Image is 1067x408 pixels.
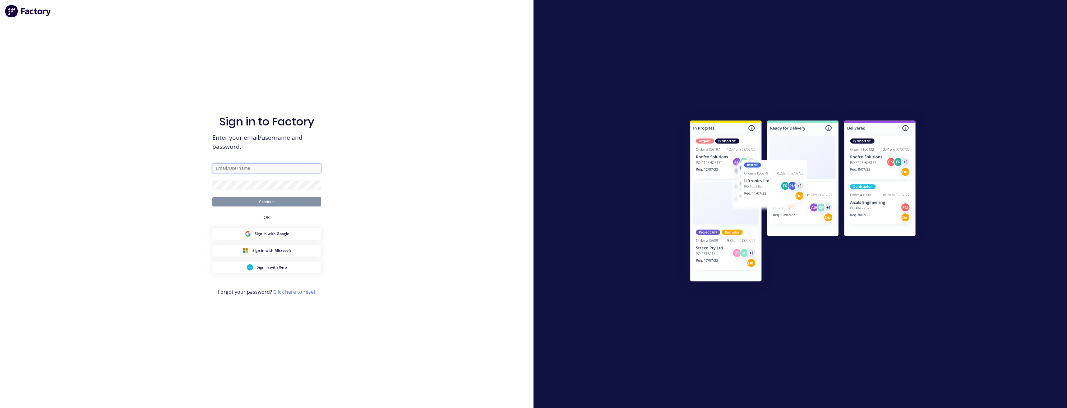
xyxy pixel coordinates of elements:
button: Continue [212,197,321,206]
img: Sign in [677,108,929,296]
span: Enter your email/username and password. [212,133,321,151]
button: Xero Sign inSign in with Xero [212,261,321,273]
input: Email/Username [212,164,321,173]
img: Google Sign in [245,231,251,237]
span: Sign in with Xero [257,265,287,270]
img: Factory [5,5,52,17]
img: Microsoft Sign in [242,247,249,254]
button: Google Sign inSign in with Google [212,228,321,240]
h1: Sign in to Factory [219,115,314,128]
a: Click here to reset [273,288,316,295]
button: Microsoft Sign inSign in with Microsoft [212,245,321,256]
img: Xero Sign in [247,264,253,270]
span: Forgot your password? [218,288,316,296]
span: Sign in with Google [255,231,289,237]
span: Sign in with Microsoft [252,248,291,253]
div: OR [264,206,270,228]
